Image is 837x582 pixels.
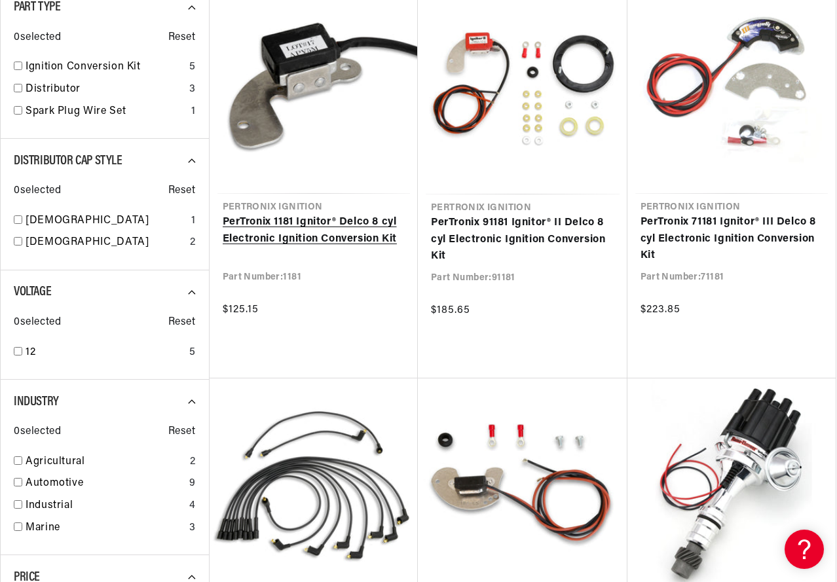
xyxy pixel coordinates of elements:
a: Ignition Conversion Kit [26,59,184,76]
a: Industrial [26,498,184,515]
div: 4 [189,498,196,515]
span: Distributor Cap Style [14,155,122,168]
span: Industry [14,395,59,409]
div: 3 [189,81,196,98]
span: Reset [168,183,196,200]
a: Automotive [26,475,184,492]
span: Part Type [14,1,60,14]
span: 0 selected [14,424,61,441]
div: 2 [190,454,196,471]
div: 3 [189,520,196,537]
div: 5 [189,59,196,76]
a: PerTronix 1181 Ignitor® Delco 8 cyl Electronic Ignition Conversion Kit [223,214,405,247]
a: PerTronix 91181 Ignitor® II Delco 8 cyl Electronic Ignition Conversion Kit [431,215,614,265]
span: Reset [168,314,196,331]
div: 1 [191,213,196,230]
a: 12 [26,344,184,361]
div: 1 [191,103,196,120]
div: 5 [189,344,196,361]
a: [DEMOGRAPHIC_DATA] [26,234,185,251]
a: PerTronix 71181 Ignitor® III Delco 8 cyl Electronic Ignition Conversion Kit [641,214,823,264]
span: 0 selected [14,314,61,331]
span: 0 selected [14,29,61,46]
span: Voltage [14,285,51,299]
div: 2 [190,234,196,251]
span: Reset [168,424,196,441]
a: Marine [26,520,184,537]
a: Spark Plug Wire Set [26,103,186,120]
div: 9 [189,475,196,492]
a: Agricultural [26,454,185,471]
span: 0 selected [14,183,61,200]
a: [DEMOGRAPHIC_DATA] [26,213,186,230]
span: Reset [168,29,196,46]
a: Distributor [26,81,184,98]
